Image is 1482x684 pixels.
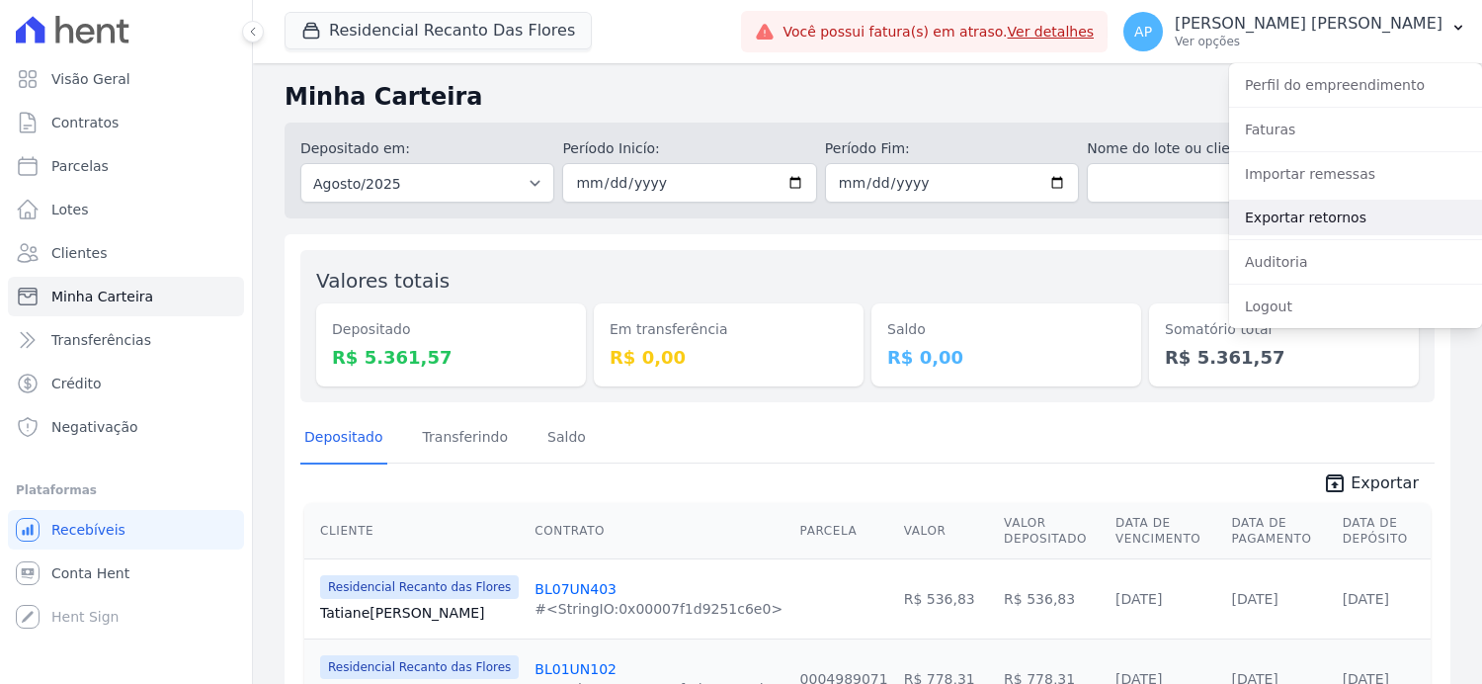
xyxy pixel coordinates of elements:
[51,243,107,263] span: Clientes
[782,22,1094,43] span: Você possui fatura(s) em atraso.
[535,599,782,619] div: #<StringIO:0x00007f1d9251c6e0>
[1351,471,1419,495] span: Exportar
[285,79,1450,115] h2: Minha Carteira
[1307,471,1435,499] a: unarchive Exportar
[285,12,592,49] button: Residencial Recanto Das Flores
[304,503,527,559] th: Cliente
[610,344,848,371] dd: R$ 0,00
[1229,67,1482,103] a: Perfil do empreendimento
[8,510,244,550] a: Recebíveis
[535,661,617,677] a: BL01UN102
[51,69,130,89] span: Visão Geral
[8,407,244,447] a: Negativação
[8,103,244,142] a: Contratos
[887,344,1125,371] dd: R$ 0,00
[1175,14,1442,34] p: [PERSON_NAME] [PERSON_NAME]
[51,330,151,350] span: Transferências
[8,364,244,403] a: Crédito
[51,287,153,306] span: Minha Carteira
[1165,344,1403,371] dd: R$ 5.361,57
[1323,471,1347,495] i: unarchive
[527,503,791,559] th: Contrato
[1115,591,1162,607] a: [DATE]
[51,200,89,219] span: Lotes
[996,558,1108,639] td: R$ 536,83
[8,320,244,360] a: Transferências
[51,113,119,132] span: Contratos
[1229,156,1482,192] a: Importar remessas
[51,520,125,540] span: Recebíveis
[332,319,570,340] dt: Depositado
[610,319,848,340] dt: Em transferência
[320,655,519,679] span: Residencial Recanto das Flores
[1231,591,1277,607] a: [DATE]
[51,563,129,583] span: Conta Hent
[1229,200,1482,235] a: Exportar retornos
[8,190,244,229] a: Lotes
[825,138,1079,159] label: Período Fim:
[51,374,102,393] span: Crédito
[1229,289,1482,324] a: Logout
[792,503,896,559] th: Parcela
[1165,319,1403,340] dt: Somatório total
[896,503,996,559] th: Valor
[16,478,236,502] div: Plataformas
[1108,503,1223,559] th: Data de Vencimento
[8,277,244,316] a: Minha Carteira
[1223,503,1334,559] th: Data de Pagamento
[543,413,590,465] a: Saldo
[996,503,1108,559] th: Valor Depositado
[1134,25,1152,39] span: AP
[1343,591,1389,607] a: [DATE]
[8,554,244,593] a: Conta Hent
[1108,4,1482,59] button: AP [PERSON_NAME] [PERSON_NAME] Ver opções
[1175,34,1442,49] p: Ver opções
[320,575,519,599] span: Residencial Recanto das Flores
[320,603,519,623] a: Tatiane[PERSON_NAME]
[300,140,410,156] label: Depositado em:
[1087,138,1341,159] label: Nome do lote ou cliente:
[300,413,387,465] a: Depositado
[562,138,816,159] label: Período Inicío:
[51,417,138,437] span: Negativação
[316,269,450,293] label: Valores totais
[1229,112,1482,147] a: Faturas
[1008,24,1095,40] a: Ver detalhes
[896,558,996,639] td: R$ 536,83
[887,319,1125,340] dt: Saldo
[1229,244,1482,280] a: Auditoria
[8,59,244,99] a: Visão Geral
[8,146,244,186] a: Parcelas
[51,156,109,176] span: Parcelas
[419,413,513,465] a: Transferindo
[535,581,617,597] a: BL07UN403
[8,233,244,273] a: Clientes
[332,344,570,371] dd: R$ 5.361,57
[1335,503,1431,559] th: Data de Depósito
